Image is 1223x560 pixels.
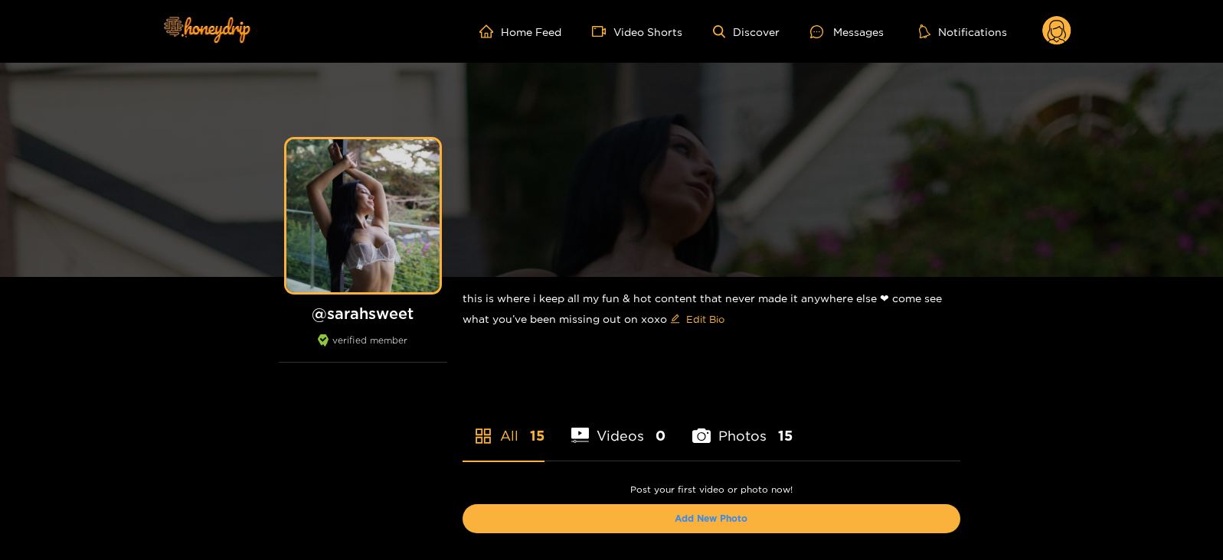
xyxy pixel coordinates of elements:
li: All [463,392,544,461]
a: Home Feed [479,24,561,38]
span: 0 [656,426,665,445]
div: verified member [279,334,447,363]
span: edit [670,314,680,325]
span: appstore [474,427,492,445]
button: editEdit Bio [667,307,728,331]
span: Edit Bio [686,311,724,327]
button: Notifications [914,24,1012,39]
p: Post your first video or photo now! [463,484,960,495]
span: 15 [530,426,544,445]
span: video-camera [592,24,613,38]
div: this is where i keep all my fun & hot content that never made it anywhere else ❤︎︎ come see what ... [463,277,960,343]
a: Video Shorts [592,24,682,38]
li: Photos [692,392,793,461]
a: Discover [713,25,780,38]
div: Messages [810,23,884,41]
li: Videos [571,392,666,461]
h1: @ sarahsweet [279,304,447,323]
a: Add New Photo [675,513,747,523]
button: Add New Photo [463,504,960,533]
span: 15 [778,426,793,445]
span: home [479,24,501,38]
